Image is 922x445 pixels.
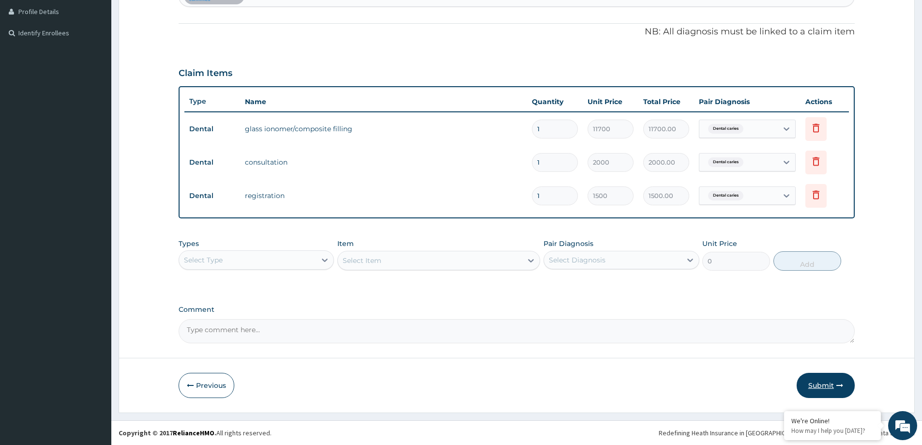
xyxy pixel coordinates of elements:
[708,191,743,200] span: Dental caries
[179,240,199,248] label: Types
[179,26,855,38] p: NB: All diagnosis must be linked to a claim item
[240,119,527,138] td: glass ionomer/composite filling
[527,92,583,111] th: Quantity
[184,255,223,265] div: Select Type
[801,92,849,111] th: Actions
[797,373,855,398] button: Submit
[179,373,234,398] button: Previous
[159,5,182,28] div: Minimize live chat window
[659,428,915,438] div: Redefining Heath Insurance in [GEOGRAPHIC_DATA] using Telemedicine and Data Science!
[337,239,354,248] label: Item
[544,239,593,248] label: Pair Diagnosis
[773,251,841,271] button: Add
[119,429,216,437] strong: Copyright © 2017 .
[184,187,240,205] td: Dental
[184,120,240,138] td: Dental
[240,92,527,111] th: Name
[240,153,527,172] td: consultation
[791,416,874,425] div: We're Online!
[179,68,232,79] h3: Claim Items
[50,54,163,67] div: Chat with us now
[179,306,855,314] label: Comment
[708,124,743,134] span: Dental caries
[549,255,605,265] div: Select Diagnosis
[791,427,874,435] p: How may I help you today?
[708,157,743,167] span: Dental caries
[702,239,737,248] label: Unit Price
[240,186,527,205] td: registration
[111,420,922,445] footer: All rights reserved.
[184,153,240,171] td: Dental
[638,92,694,111] th: Total Price
[694,92,801,111] th: Pair Diagnosis
[184,92,240,110] th: Type
[5,264,184,298] textarea: Type your message and hit 'Enter'
[173,429,214,437] a: RelianceHMO
[56,122,134,220] span: We're online!
[18,48,39,73] img: d_794563401_company_1708531726252_794563401
[583,92,638,111] th: Unit Price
